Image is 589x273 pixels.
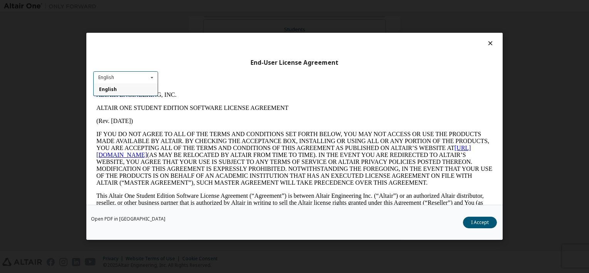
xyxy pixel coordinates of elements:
[3,29,399,36] p: (Rev. [DATE])
[93,59,496,67] div: End-User License Agreement
[3,104,399,132] p: This Altair One Student Edition Software License Agreement (“Agreement”) is between Altair Engine...
[99,86,117,93] span: English
[3,3,399,10] p: ALTAIR ENGINEERING, INC.
[91,217,165,222] a: Open PDF in [GEOGRAPHIC_DATA]
[3,56,378,70] a: [URL][DOMAIN_NAME]
[463,217,497,229] button: I Accept
[98,75,114,80] div: English
[3,16,399,23] p: ALTAIR ONE STUDENT EDITION SOFTWARE LICENSE AGREEMENT
[3,42,399,98] p: IF YOU DO NOT AGREE TO ALL OF THE TERMS AND CONDITIONS SET FORTH BELOW, YOU MAY NOT ACCESS OR USE...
